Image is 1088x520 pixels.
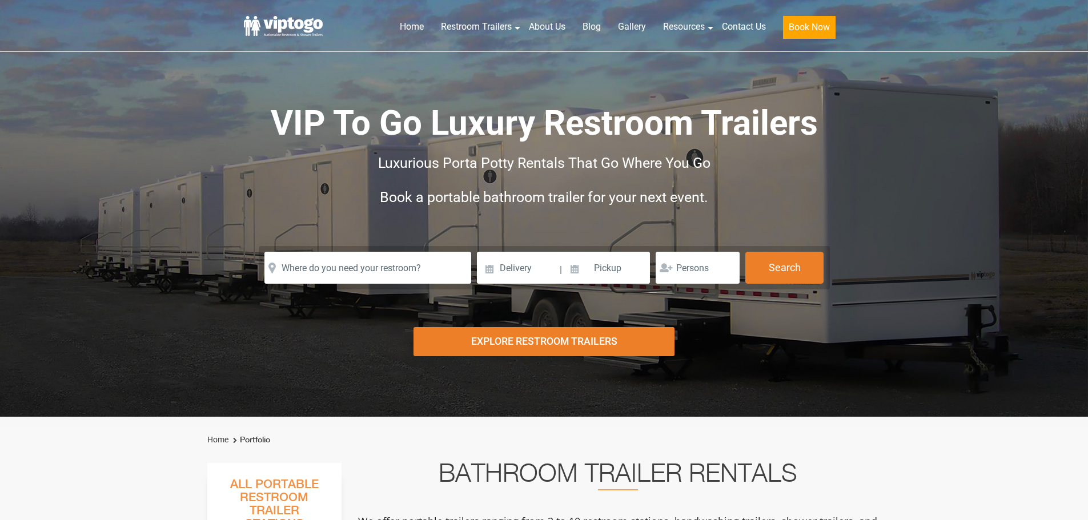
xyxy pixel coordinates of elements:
span: Book a portable bathroom trailer for your next event. [380,189,708,205]
input: Where do you need your restroom? [264,252,471,284]
span: Luxurious Porta Potty Rentals That Go Where You Go [378,155,710,171]
button: Book Now [783,16,836,39]
a: Home [391,14,432,39]
a: Resources [655,14,713,39]
a: Book Now [774,14,844,46]
a: About Us [520,14,574,39]
span: | [560,252,562,288]
a: Contact Us [713,14,774,39]
input: Delivery [477,252,559,284]
button: Search [745,252,824,284]
li: Portfolio [230,433,270,447]
input: Persons [656,252,740,284]
a: Blog [574,14,609,39]
h2: Bathroom Trailer Rentals [357,463,879,490]
a: Gallery [609,14,655,39]
a: Home [207,435,228,444]
input: Pickup [564,252,651,284]
a: Restroom Trailers [432,14,520,39]
div: Explore Restroom Trailers [413,327,675,356]
span: VIP To Go Luxury Restroom Trailers [271,103,818,143]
